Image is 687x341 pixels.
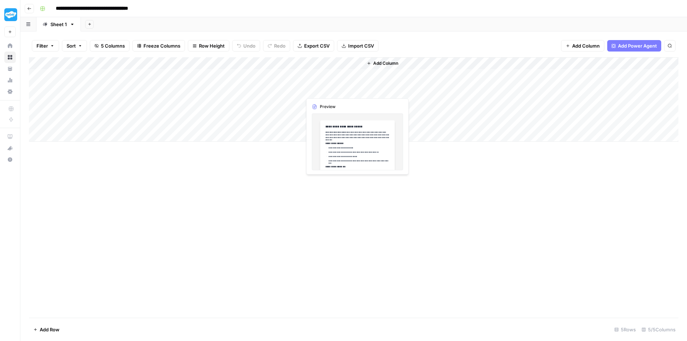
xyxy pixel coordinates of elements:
[4,74,16,86] a: Usage
[90,40,130,52] button: 5 Columns
[4,63,16,74] a: Your Data
[612,324,639,335] div: 5 Rows
[304,42,330,49] span: Export CSV
[263,40,290,52] button: Redo
[199,42,225,49] span: Row Height
[274,42,286,49] span: Redo
[40,326,59,333] span: Add Row
[4,40,16,52] a: Home
[4,52,16,63] a: Browse
[639,324,678,335] div: 5/5 Columns
[4,6,16,24] button: Workspace: Twinkl
[36,42,48,49] span: Filter
[4,131,16,142] a: AirOps Academy
[337,40,379,52] button: Import CSV
[4,86,16,97] a: Settings
[29,324,64,335] button: Add Row
[232,40,260,52] button: Undo
[132,40,185,52] button: Freeze Columns
[62,40,87,52] button: Sort
[50,21,67,28] div: Sheet 1
[561,40,604,52] button: Add Column
[607,40,661,52] button: Add Power Agent
[373,60,398,67] span: Add Column
[293,40,334,52] button: Export CSV
[143,42,180,49] span: Freeze Columns
[364,59,401,68] button: Add Column
[348,42,374,49] span: Import CSV
[243,42,255,49] span: Undo
[32,40,59,52] button: Filter
[618,42,657,49] span: Add Power Agent
[101,42,125,49] span: 5 Columns
[188,40,229,52] button: Row Height
[4,154,16,165] button: Help + Support
[572,42,600,49] span: Add Column
[36,17,81,31] a: Sheet 1
[4,142,16,154] button: What's new?
[67,42,76,49] span: Sort
[4,8,17,21] img: Twinkl Logo
[5,143,15,154] div: What's new?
